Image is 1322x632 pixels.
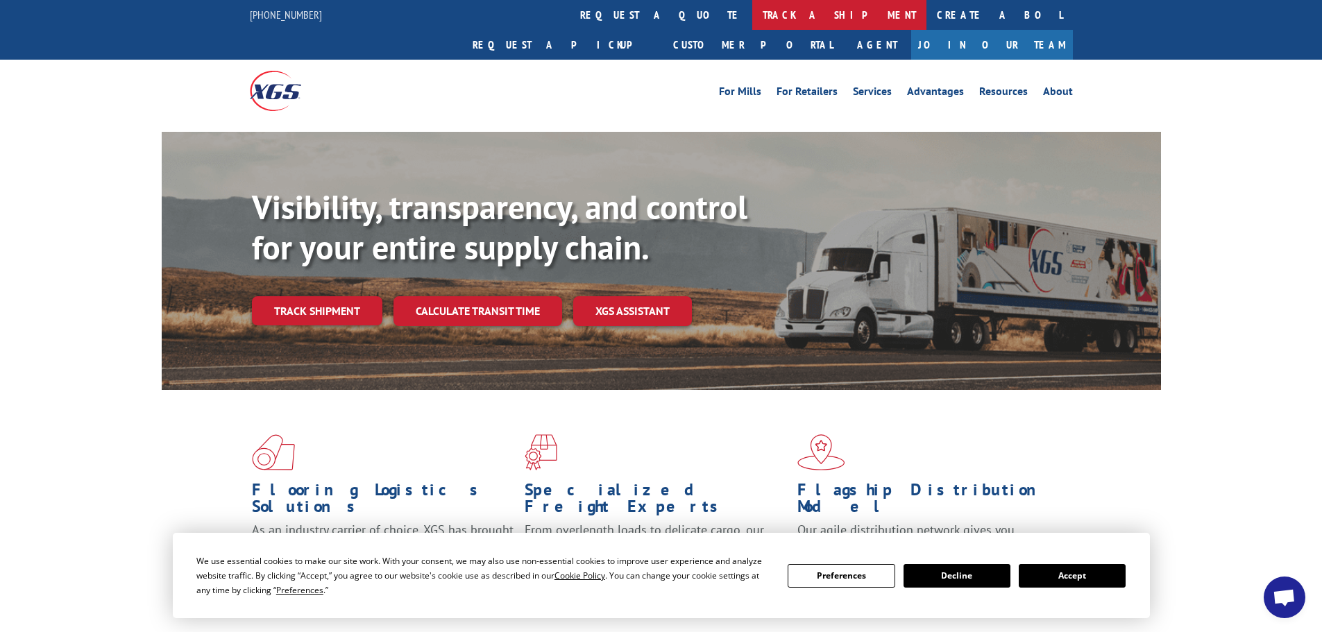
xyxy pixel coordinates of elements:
[777,86,838,101] a: For Retailers
[1264,577,1305,618] div: Open chat
[525,481,787,522] h1: Specialized Freight Experts
[1043,86,1073,101] a: About
[663,30,843,60] a: Customer Portal
[979,86,1028,101] a: Resources
[250,8,322,22] a: [PHONE_NUMBER]
[252,296,382,325] a: Track shipment
[393,296,562,326] a: Calculate transit time
[719,86,761,101] a: For Mills
[573,296,692,326] a: XGS ASSISTANT
[907,86,964,101] a: Advantages
[853,86,892,101] a: Services
[843,30,911,60] a: Agent
[276,584,323,596] span: Preferences
[525,522,787,583] p: From overlength loads to delicate cargo, our experienced staff knows the best way to move your fr...
[252,434,295,470] img: xgs-icon-total-supply-chain-intelligence-red
[797,522,1053,554] span: Our agile distribution network gives you nationwide inventory management on demand.
[554,570,605,581] span: Cookie Policy
[196,554,771,597] div: We use essential cookies to make our site work. With your consent, we may also use non-essential ...
[797,434,845,470] img: xgs-icon-flagship-distribution-model-red
[252,185,747,268] b: Visibility, transparency, and control for your entire supply chain.
[462,30,663,60] a: Request a pickup
[252,522,514,571] span: As an industry carrier of choice, XGS has brought innovation and dedication to flooring logistics...
[173,533,1150,618] div: Cookie Consent Prompt
[1019,564,1126,588] button: Accept
[904,564,1010,588] button: Decline
[525,434,557,470] img: xgs-icon-focused-on-flooring-red
[797,481,1060,522] h1: Flagship Distribution Model
[788,564,895,588] button: Preferences
[252,481,514,522] h1: Flooring Logistics Solutions
[911,30,1073,60] a: Join Our Team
